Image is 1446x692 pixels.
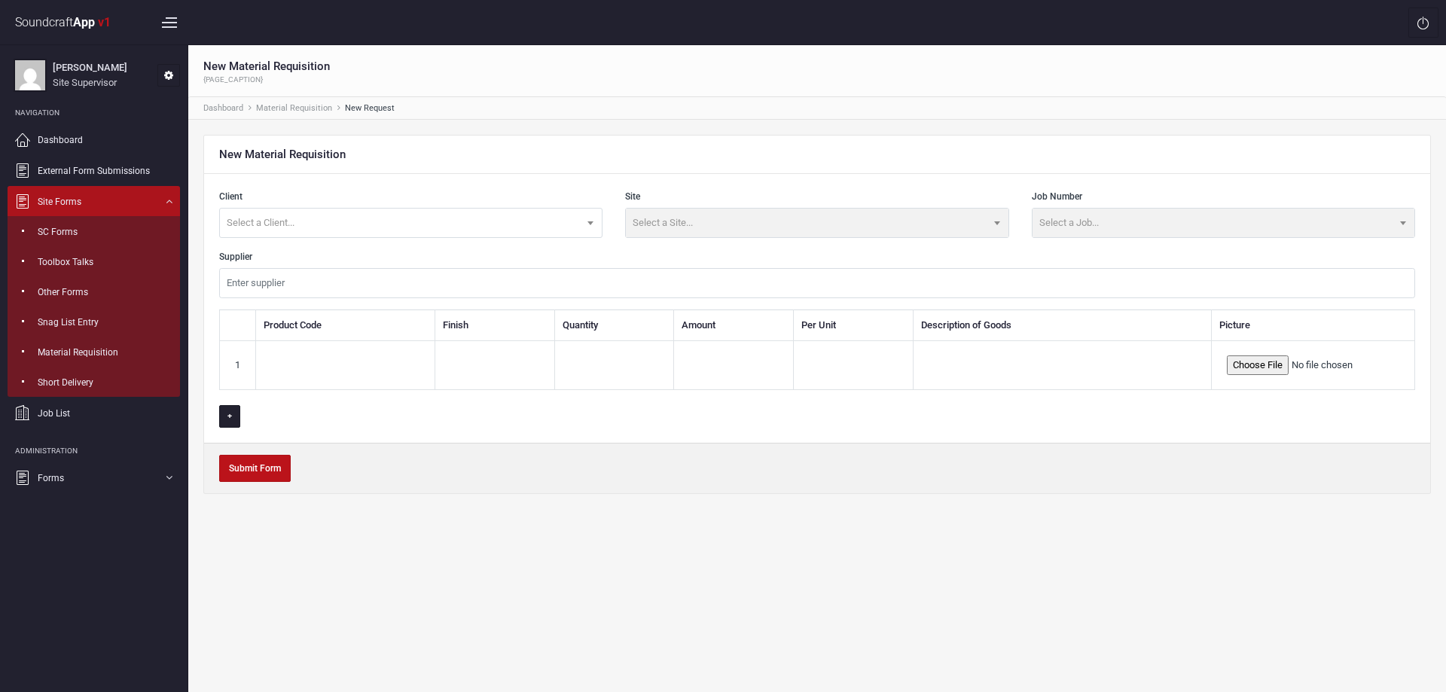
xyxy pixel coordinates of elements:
[220,341,256,390] td: 1
[8,462,180,492] a: Forms
[8,337,180,367] a: Material Requisition
[8,216,180,246] a: SC Forms
[203,103,243,113] a: Dashboard
[8,367,180,397] a: Short Delivery
[8,306,180,337] a: Snag List Entry
[219,147,346,162] div: New Material Requisition
[53,62,127,73] strong: [PERSON_NAME]
[38,316,99,329] span: Snag List Entry
[1032,189,1082,204] label: Job Number
[38,407,70,420] span: Job List
[53,77,117,88] span: Site Supervisor
[913,310,1212,341] th: Description of Goods
[219,268,1415,298] input: Enter supplier
[38,285,88,299] span: Other Forms
[8,276,180,306] a: Other Forms
[8,124,180,154] a: Dashboard
[625,189,640,204] label: Site
[219,405,240,428] button: +
[1212,310,1415,341] th: Picture
[633,217,693,228] span: Select a Site...
[8,398,180,428] a: Job List
[38,195,81,209] span: Site Forms
[256,103,332,113] a: Material Requisition
[554,310,674,341] th: Quantity
[674,310,794,341] th: Amount
[8,436,180,459] li: Administration
[8,186,180,216] a: Site Forms
[227,217,294,228] span: Select a Client...
[203,59,330,74] h1: New Material Requisition
[38,346,118,359] span: Material Requisition
[8,246,180,276] a: Toolbox Talks
[219,455,291,482] button: Submit Form
[73,15,95,29] strong: App
[435,310,554,341] th: Finish
[38,225,78,239] span: SC Forms
[188,45,1446,119] nav: breadcrumb
[203,74,330,85] p: {page_caption}
[219,249,252,264] label: Supplier
[256,310,435,341] th: Product Code
[38,164,150,178] span: External Form Submissions
[38,255,93,269] span: Toolbox Talks
[38,376,93,389] span: Short Delivery
[8,98,180,120] li: Navigation
[219,189,243,204] label: Client
[332,101,395,116] li: New Request
[98,15,111,29] strong: v1
[38,133,83,147] span: Dashboard
[38,471,64,485] span: Forms
[1039,217,1099,228] span: Select a Job...
[8,155,180,185] a: External Form Submissions
[793,310,913,341] th: Per Unit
